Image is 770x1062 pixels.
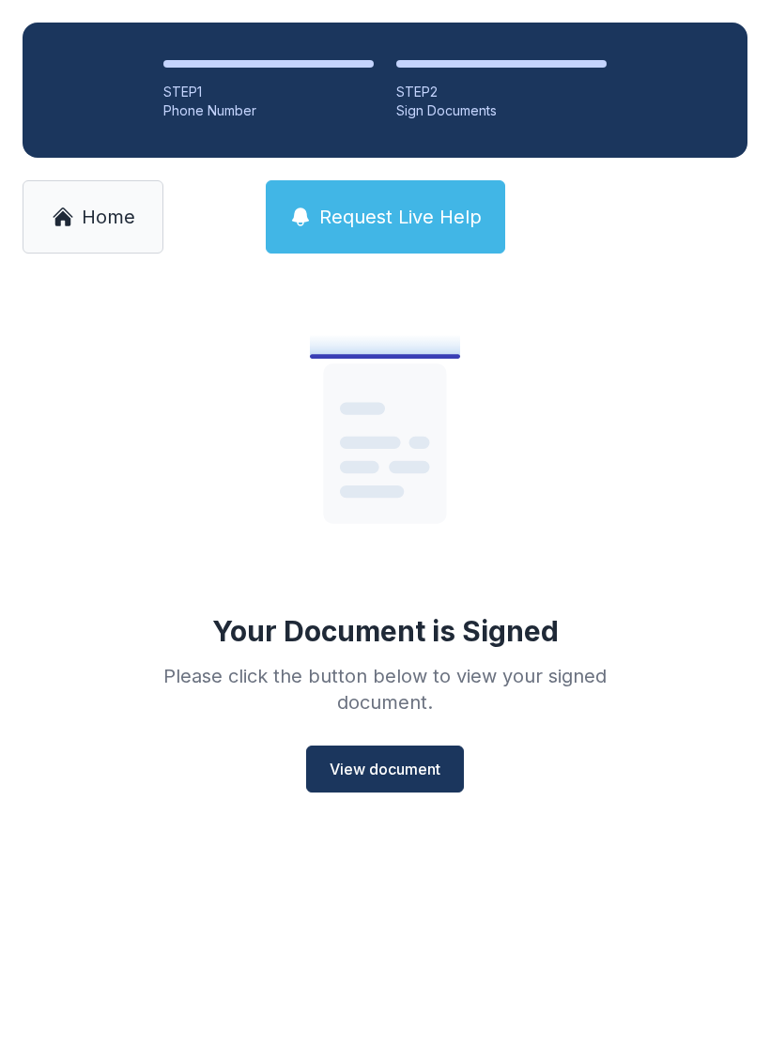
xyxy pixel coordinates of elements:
span: Request Live Help [319,204,482,230]
div: STEP 1 [163,83,374,101]
div: Your Document is Signed [212,614,559,648]
div: Phone Number [163,101,374,120]
div: Sign Documents [396,101,607,120]
span: Home [82,204,135,230]
div: Please click the button below to view your signed document. [115,663,655,716]
span: View document [330,758,440,780]
div: STEP 2 [396,83,607,101]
